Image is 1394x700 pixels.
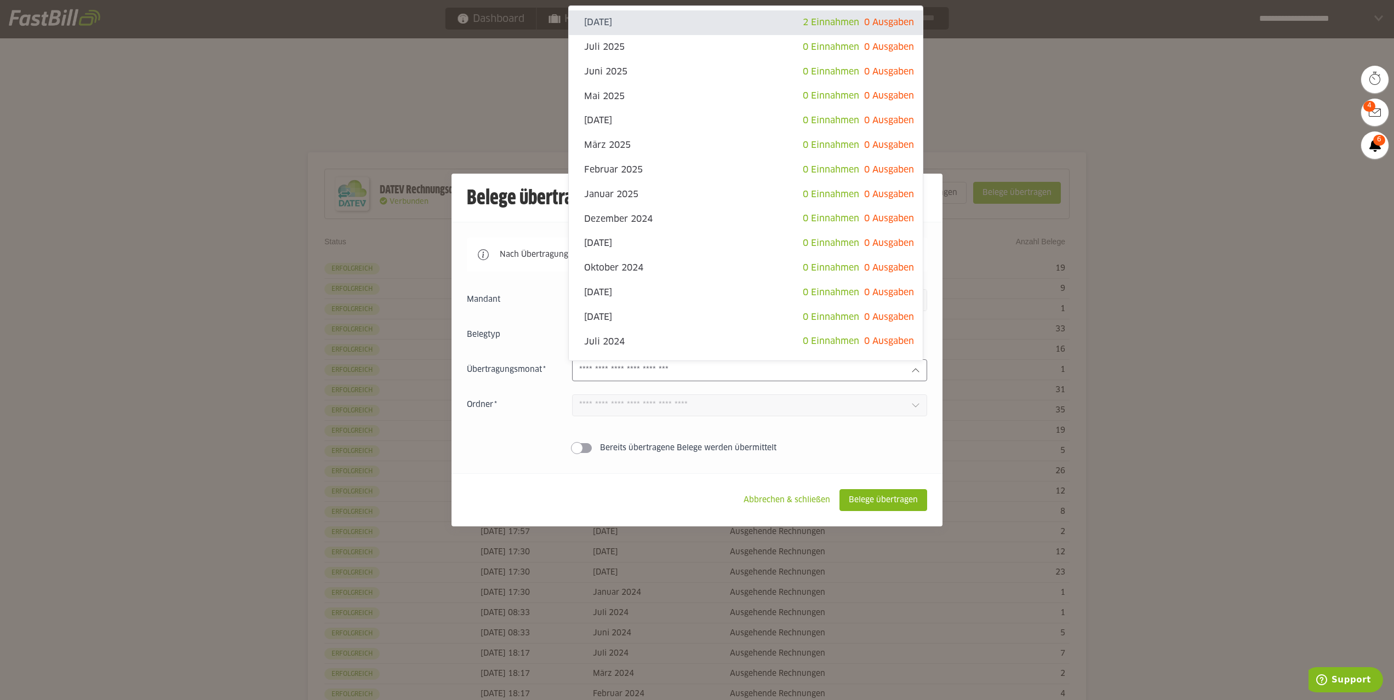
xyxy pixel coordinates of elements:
sl-option: [DATE] [569,305,923,330]
span: 0 Ausgaben [864,165,914,174]
span: 0 Ausgaben [864,91,914,100]
span: 0 Ausgaben [864,116,914,125]
sl-option: Oktober 2024 [569,256,923,280]
sl-option: [DATE] [569,10,923,35]
sl-option: Juni 2025 [569,60,923,84]
sl-option: [DATE] [569,231,923,256]
span: 0 Ausgaben [864,239,914,248]
span: 0 Einnahmen [803,91,859,100]
span: 0 Ausgaben [864,43,914,51]
span: 0 Einnahmen [803,165,859,174]
span: 2 Einnahmen [803,18,859,27]
span: 0 Ausgaben [864,18,914,27]
span: 0 Einnahmen [803,263,859,272]
span: 0 Einnahmen [803,116,859,125]
sl-option: Januar 2025 [569,182,923,207]
sl-option: März 2025 [569,133,923,158]
sl-button: Abbrechen & schließen [734,489,839,511]
iframe: Öffnet ein Widget, in dem Sie weitere Informationen finden [1309,667,1383,695]
span: 0 Einnahmen [803,288,859,297]
a: 6 [1361,131,1389,159]
a: 4 [1361,99,1389,126]
span: 0 Ausgaben [864,263,914,272]
sl-option: Juni 2024 [569,354,923,378]
span: 6 [1373,135,1385,146]
sl-option: Juli 2025 [569,35,923,60]
span: 0 Einnahmen [803,43,859,51]
sl-option: Mai 2025 [569,84,923,108]
span: 0 Einnahmen [803,214,859,223]
sl-switch: Bereits übertragene Belege werden übermittelt [467,443,927,454]
sl-option: Februar 2025 [569,158,923,182]
span: 0 Ausgaben [864,214,914,223]
span: 0 Einnahmen [803,141,859,150]
sl-option: Dezember 2024 [569,206,923,231]
sl-option: [DATE] [569,280,923,305]
span: 0 Ausgaben [864,67,914,76]
span: 0 Einnahmen [803,190,859,199]
sl-option: [DATE] [569,108,923,133]
span: 4 [1363,101,1375,112]
span: 0 Ausgaben [864,313,914,322]
span: 0 Ausgaben [864,337,914,346]
sl-button: Belege übertragen [839,489,927,511]
sl-option: Juli 2024 [569,329,923,354]
span: 0 Einnahmen [803,313,859,322]
span: 0 Ausgaben [864,288,914,297]
span: 0 Einnahmen [803,67,859,76]
span: 0 Einnahmen [803,337,859,346]
span: 0 Ausgaben [864,190,914,199]
span: 0 Ausgaben [864,141,914,150]
span: 0 Einnahmen [803,239,859,248]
